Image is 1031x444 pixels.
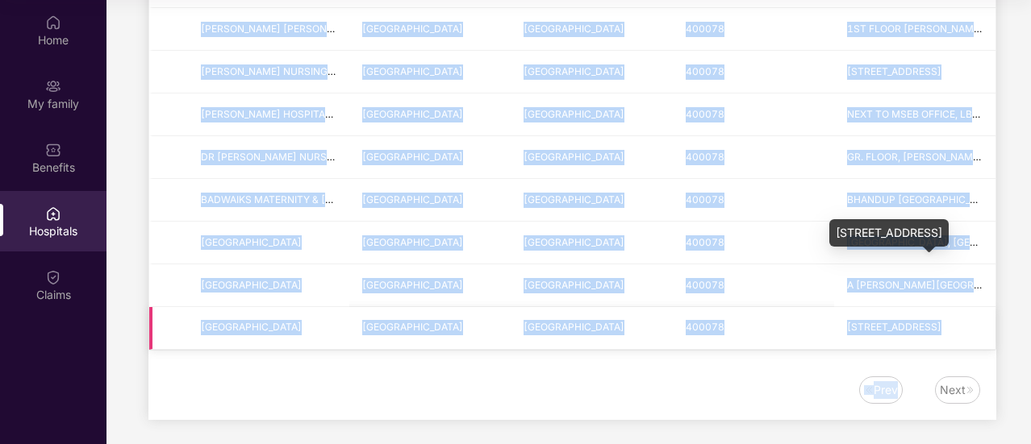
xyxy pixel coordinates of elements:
td: MAHARASHTRA [349,8,511,51]
span: [GEOGRAPHIC_DATA] [524,193,624,205]
td: BHAVSAR NURSING HOME [188,51,349,93]
span: [GEOGRAPHIC_DATA] [201,321,302,333]
td: MAHARASHTRA [349,264,511,307]
td: BHANDUP WEST MUMBAI [834,179,996,222]
span: [GEOGRAPHIC_DATA] [362,279,463,291]
td: MAHARASHTRA [349,179,511,222]
td: SHAH CHILDREN HOSPITAL [188,264,349,307]
span: [GEOGRAPHIC_DATA] [524,321,624,333]
td: NAVKAAR HOSPITALS [188,93,349,136]
span: [STREET_ADDRESS] [847,65,941,77]
img: svg+xml;base64,PHN2ZyB3aWR0aD0iMjAiIGhlaWdodD0iMjAiIHZpZXdCb3g9IjAgMCAyMCAyMCIgZmlsbD0ibm9uZSIgeG... [45,78,61,94]
img: svg+xml;base64,PHN2ZyBpZD0iQmVuZWZpdHMiIHhtbG5zPSJodHRwOi8vd3d3LnczLm9yZy8yMDAwL3N2ZyIgd2lkdGg9Ij... [45,142,61,158]
span: 400078 [686,279,724,291]
span: [GEOGRAPHIC_DATA] [524,108,624,120]
img: svg+xml;base64,PHN2ZyBpZD0iSG9tZSIgeG1sbnM9Imh0dHA6Ly93d3cudzMub3JnLzIwMDAvc3ZnIiB3aWR0aD0iMjAiIG... [45,15,61,31]
td: NEXT TO MSEB OFFICE, LBS MARG BHANDUP WEST [834,93,996,136]
img: svg+xml;base64,PHN2ZyB4bWxucz0iaHR0cDovL3d3dy53My5vcmcvMjAwMC9zdmciIHdpZHRoPSIxNiIgaGVpZ2h0PSIxNi... [864,385,874,395]
div: Next [940,381,966,399]
span: [GEOGRAPHIC_DATA] [362,236,463,248]
span: [GEOGRAPHIC_DATA] [201,279,302,291]
span: [GEOGRAPHIC_DATA] [524,151,624,163]
span: [GEOGRAPHIC_DATA] [362,108,463,120]
td: MAHARASHTRA [349,307,511,350]
td: A WING ARUNODAY TOWER KOKAN NAGAR J M ROAD BHANDUP (W) MUMBAI 400078 [834,264,996,307]
td: MUMBAI [511,307,672,350]
span: BHANDUP [GEOGRAPHIC_DATA] [847,193,999,205]
span: [GEOGRAPHIC_DATA] [362,151,463,163]
td: SHOP NO 27 - 31, GROUND FLOOR, SKI CITY, OPP BHANDUP POLICE STATION, LAKE ROAD, BHANDUP (W) [834,51,996,93]
img: svg+xml;base64,PHN2ZyBpZD0iSG9zcGl0YWxzIiB4bWxucz0iaHR0cDovL3d3dy53My5vcmcvMjAwMC9zdmciIHdpZHRoPS... [45,205,61,222]
span: [GEOGRAPHIC_DATA] [362,193,463,205]
span: DR [PERSON_NAME] NURSING HOME [201,151,375,163]
span: [GEOGRAPHIC_DATA] [362,23,463,35]
td: MAHARASHTRA [349,136,511,179]
td: MUMBAI [511,179,672,222]
td: YASHADAA HOSPITAL [188,307,349,350]
span: [PERSON_NAME] [PERSON_NAME][GEOGRAPHIC_DATA] [201,23,464,35]
td: MUMBAI [511,136,672,179]
td: SAARTHI HOSPITAL [188,222,349,264]
span: [GEOGRAPHIC_DATA] [524,23,624,35]
span: [GEOGRAPHIC_DATA] [362,321,463,333]
td: 1ST FLOOR ARUNODAY TOWER, S.P.S MARGE KOKAN NAGAR, BHANDUP (WEST) [834,8,996,51]
img: svg+xml;base64,PHN2ZyBpZD0iQ2xhaW0iIHhtbG5zPSJodHRwOi8vd3d3LnczLm9yZy8yMDAwL3N2ZyIgd2lkdGg9IjIwIi... [45,269,61,285]
span: [GEOGRAPHIC_DATA] [524,65,624,77]
td: MUMBAI [511,51,672,93]
span: [STREET_ADDRESS] [847,321,941,333]
span: [GEOGRAPHIC_DATA] [201,236,302,248]
span: [GEOGRAPHIC_DATA] [524,236,624,248]
img: svg+xml;base64,PHN2ZyB4bWxucz0iaHR0cDovL3d3dy53My5vcmcvMjAwMC9zdmciIHdpZHRoPSIxNiIgaGVpZ2h0PSIxNi... [966,385,975,395]
td: MUMBAI [511,222,672,264]
td: MUMBAI [511,264,672,307]
td: GR. FLOOR, GOUTAM DHAM GAODEVI ROAD BHANDUP [834,136,996,179]
td: MAHARASHTRA [349,222,511,264]
td: DR BHATIAS RUBY HOSPITAL [188,8,349,51]
span: 400078 [686,108,724,120]
span: [PERSON_NAME] NURSING HOME [201,65,359,77]
td: MAHARASHTRA [349,93,511,136]
span: BADWAIKS MATERNITY & [GEOGRAPHIC_DATA] [201,193,422,205]
td: DR MALWANKARS ROMEEN NURSING HOME [188,136,349,179]
td: MUMBAI [511,93,672,136]
div: Prev [874,381,898,399]
span: [GEOGRAPHIC_DATA] [362,65,463,77]
td: MUMBAI [511,8,672,51]
span: [PERSON_NAME] HOSPITALS [201,108,337,120]
span: 400078 [686,151,724,163]
span: [GEOGRAPHIC_DATA] [524,279,624,291]
span: 400078 [686,65,724,77]
td: 119-125,1ST FLOOR,SKY CITY RETAIL,OPP.BHANDUP POLICE STATION,LAKE ROAD,BHANDUP (W) [834,307,996,350]
td: MAHARASHTRA [349,51,511,93]
span: 400078 [686,193,724,205]
span: 400078 [686,236,724,248]
td: BADWAIKS MATERNITY & GENERAL HOSPITAL [188,179,349,222]
span: 400078 [686,23,724,35]
div: [STREET_ADDRESS] [829,219,949,247]
span: 400078 [686,321,724,333]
